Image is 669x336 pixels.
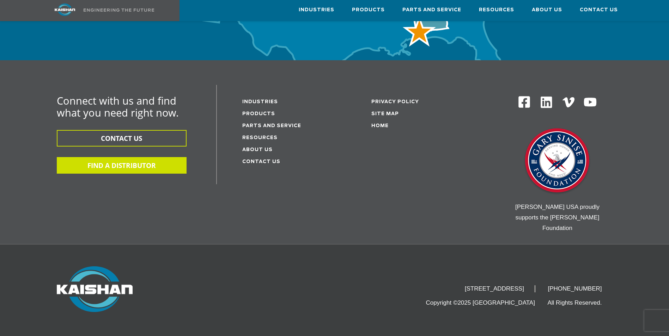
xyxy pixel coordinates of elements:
[562,97,574,107] img: Vimeo
[242,112,275,116] a: Products
[299,0,334,19] a: Industries
[547,299,612,306] li: All Rights Reserved.
[242,124,301,128] a: Parts and service
[242,100,278,104] a: Industries
[522,126,592,197] img: Gary Sinise Foundation
[371,124,389,128] a: Home
[479,6,514,14] span: Resources
[242,160,280,164] a: Contact Us
[57,157,187,174] button: FIND A DISTRIBUTOR
[515,204,600,231] span: [PERSON_NAME] USA proudly supports the [PERSON_NAME] Foundation
[532,6,562,14] span: About Us
[352,6,385,14] span: Products
[57,94,179,119] span: Connect with us and find what you need right now.
[402,6,461,14] span: Parts and Service
[371,112,399,116] a: Site Map
[242,148,273,152] a: About Us
[583,95,597,109] img: Youtube
[479,0,514,19] a: Resources
[454,285,535,292] li: [STREET_ADDRESS]
[38,4,91,16] img: kaishan logo
[84,8,154,12] img: Engineering the future
[57,266,133,312] img: Kaishan
[352,0,385,19] a: Products
[532,0,562,19] a: About Us
[242,136,278,140] a: Resources
[518,95,531,108] img: Facebook
[580,6,618,14] span: Contact Us
[57,130,187,147] button: CONTACT US
[580,0,618,19] a: Contact Us
[426,299,546,306] li: Copyright ©2025 [GEOGRAPHIC_DATA]
[299,6,334,14] span: Industries
[540,95,553,109] img: Linkedin
[371,100,419,104] a: Privacy Policy
[402,0,461,19] a: Parts and Service
[537,285,612,292] li: [PHONE_NUMBER]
